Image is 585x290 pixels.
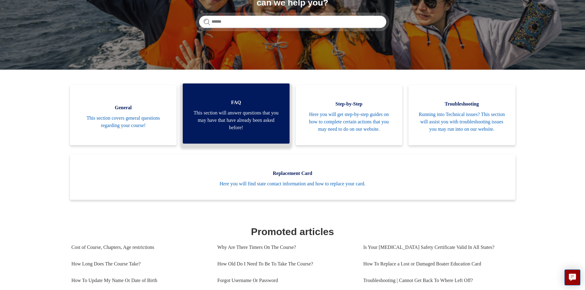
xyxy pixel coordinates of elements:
a: Troubleshooting Running into Technical issues? This section will assist you with troubleshooting ... [408,85,515,145]
a: Replacement Card Here you will find state contact information and how to replace your card. [70,154,515,200]
a: Why Are There Timers On The Course? [217,239,354,256]
span: Replacement Card [79,170,506,177]
span: FAQ [192,99,280,106]
span: General [79,104,168,111]
span: Here you will find state contact information and how to replace your card. [79,180,506,188]
a: Troubleshooting | Cannot Get Back To Where Left Off? [363,272,509,289]
a: How Old Do I Need To Be To Take The Course? [217,256,354,272]
span: This section covers general questions regarding your course! [79,114,168,129]
h1: Promoted articles [72,224,514,239]
span: Here you will get step-by-step guides on how to complete certain actions that you may need to do ... [305,111,393,133]
input: Search [199,16,386,28]
a: How Long Does The Course Take? [72,256,208,272]
button: Live chat [564,269,580,285]
span: Step-by-Step [305,100,393,108]
a: How To Update My Name Or Date of Birth [72,272,208,289]
a: General This section covers general questions regarding your course! [70,85,177,145]
a: Step-by-Step Here you will get step-by-step guides on how to complete certain actions that you ma... [296,85,403,145]
span: Running into Technical issues? This section will assist you with troubleshooting issues you may r... [418,111,506,133]
span: This section will answer questions that you may have that have already been asked before! [192,109,280,131]
a: Is Your [MEDICAL_DATA] Safety Certificate Valid In All States? [363,239,509,256]
a: FAQ This section will answer questions that you may have that have already been asked before! [183,83,290,144]
a: Forgot Username Or Password [217,272,354,289]
a: How To Replace a Lost or Damaged Boater Education Card [363,256,509,272]
span: Troubleshooting [418,100,506,108]
a: Cost of Course, Chapters, Age restrictions [72,239,208,256]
